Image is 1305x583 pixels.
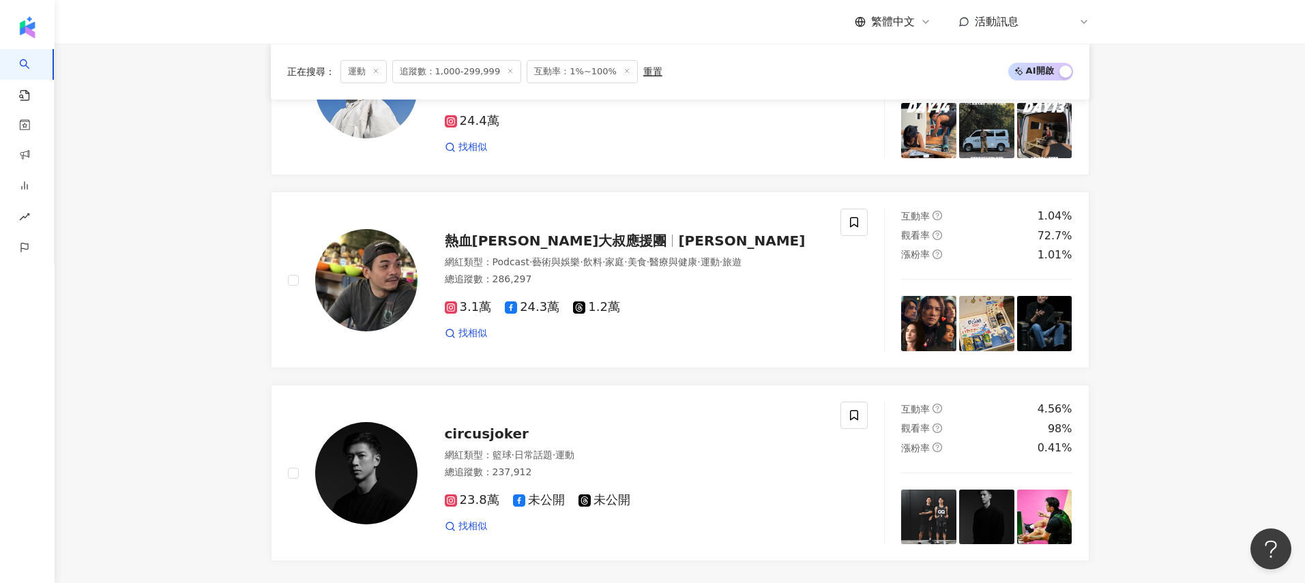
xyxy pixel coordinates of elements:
div: 重置 [643,66,662,77]
span: · [720,256,722,267]
a: search [19,49,46,102]
span: 繁體中文 [871,14,915,29]
img: post-image [959,103,1014,158]
span: 追蹤數：1,000-299,999 [392,60,522,83]
span: · [697,256,700,267]
a: 找相似 [445,140,487,154]
span: 醫療與健康 [649,256,697,267]
span: 24.3萬 [505,300,559,314]
a: KOL Avatar熱血[PERSON_NAME]大叔應援團[PERSON_NAME]網紅類型：Podcast·藝術與娛樂·飲料·家庭·美食·醫療與健康·運動·旅遊總追蹤數：286,2973.1... [271,192,1089,368]
span: 找相似 [458,140,487,154]
div: 1.04% [1038,209,1072,224]
span: 籃球 [493,449,512,460]
img: logo icon [16,16,38,38]
span: 漲粉率 [901,249,930,260]
span: 3.1萬 [445,300,492,314]
span: 飲料 [583,256,602,267]
span: 互動率 [901,211,930,222]
div: 總追蹤數 ： 237,912 [445,466,825,479]
img: post-image [1017,490,1072,545]
span: 未公開 [578,493,630,507]
span: 23.8萬 [445,493,499,507]
div: 網紅類型 ： [445,449,825,462]
span: · [512,449,514,460]
span: 藝術與娛樂 [532,256,580,267]
span: [PERSON_NAME] [678,233,805,249]
img: post-image [901,490,956,545]
div: 1.01% [1038,248,1072,263]
img: KOL Avatar [315,229,417,331]
img: post-image [901,296,956,351]
span: question-circle [933,230,942,240]
span: · [624,256,627,267]
span: · [580,256,583,267]
span: 1.2萬 [573,300,620,314]
span: Podcast [493,256,529,267]
span: 找相似 [458,327,487,340]
span: 找相似 [458,520,487,533]
iframe: Help Scout Beacon - Open [1250,528,1291,569]
span: 互動率：1%~100% [527,60,638,83]
span: 漲粉率 [901,443,930,453]
span: 活動訊息 [975,15,1018,28]
img: post-image [901,103,956,158]
span: 24.4萬 [445,114,499,128]
div: 總追蹤數 ： 286,297 [445,273,825,286]
span: 觀看率 [901,423,930,434]
div: 0.41% [1038,440,1072,455]
span: 熱血[PERSON_NAME]大叔應援團 [445,233,667,249]
span: question-circle [933,404,942,413]
img: KOL Avatar [315,422,417,524]
span: question-circle [933,423,942,433]
span: rise [19,203,30,234]
span: · [647,256,649,267]
img: post-image [1017,296,1072,351]
span: question-circle [933,250,942,259]
a: KOL Avatarcircusjoker網紅類型：籃球·日常話題·運動總追蹤數：237,91223.8萬未公開未公開找相似互動率question-circle4.56%觀看率question-... [271,385,1089,561]
span: 觀看率 [901,230,930,241]
a: 找相似 [445,327,487,340]
span: 運動 [340,60,387,83]
a: 找相似 [445,520,487,533]
span: 運動 [555,449,574,460]
div: 4.56% [1038,402,1072,417]
div: 98% [1048,421,1072,436]
span: 家庭 [605,256,624,267]
span: 旅遊 [722,256,742,267]
span: question-circle [933,443,942,452]
div: 網紅類型 ： [445,256,825,269]
span: · [553,449,555,460]
span: · [602,256,605,267]
img: post-image [959,490,1014,545]
span: · [529,256,532,267]
span: 未公開 [513,493,565,507]
div: 72.7% [1038,228,1072,243]
span: 運動 [701,256,720,267]
span: 互動率 [901,404,930,415]
img: post-image [1017,103,1072,158]
span: 正在搜尋 ： [287,66,335,77]
span: 美食 [628,256,647,267]
span: 日常話題 [514,449,553,460]
img: post-image [959,296,1014,351]
span: question-circle [933,211,942,220]
span: circusjoker [445,425,529,442]
span: W [1055,14,1064,29]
